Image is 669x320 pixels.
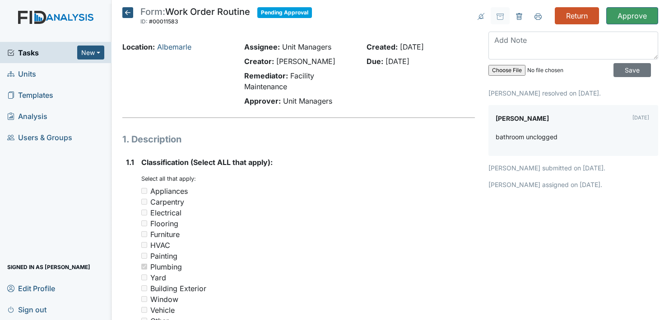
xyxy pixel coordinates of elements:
input: Window [141,296,147,302]
span: Signed in as [PERSON_NAME] [7,260,90,274]
input: Yard [141,274,147,280]
strong: Assignee: [244,42,280,51]
span: Templates [7,88,53,102]
input: Plumbing [141,264,147,270]
strong: Location: [122,42,155,51]
strong: Approver: [244,96,281,105]
input: Painting [141,253,147,259]
strong: Due: [367,57,383,66]
div: Work Order Routine [140,7,250,27]
input: Building Exterior [141,285,147,291]
label: [PERSON_NAME] [496,112,549,125]
div: HVAC [150,240,170,251]
div: Painting [150,251,177,261]
span: Classification (Select ALL that apply): [141,158,273,167]
span: Form: [140,6,165,17]
input: Approve [606,7,658,24]
a: Tasks [7,47,77,58]
div: Window [150,294,178,305]
input: Carpentry [141,199,147,205]
input: Return [555,7,599,24]
p: [PERSON_NAME] resolved on [DATE]. [488,88,658,98]
p: bathroom unclogged [496,132,557,142]
div: Vehicle [150,305,175,315]
button: New [77,46,104,59]
span: Users & Groups [7,130,72,144]
div: Electrical [150,207,181,218]
p: [PERSON_NAME] submitted on [DATE]. [488,163,658,173]
input: Furniture [141,231,147,237]
div: Plumbing [150,261,182,272]
div: Building Exterior [150,283,206,294]
div: Flooring [150,218,178,229]
span: Sign out [7,302,46,316]
span: [DATE] [400,42,424,51]
input: HVAC [141,242,147,248]
label: 1.1 [126,157,134,168]
div: Carpentry [150,197,184,207]
span: Pending Approval [257,7,312,18]
strong: Remediator: [244,71,288,80]
span: Unit Managers [282,42,331,51]
div: Furniture [150,229,180,240]
span: ID: [140,18,148,25]
small: [DATE] [632,114,649,121]
strong: Created: [367,42,398,51]
span: Edit Profile [7,281,55,295]
input: Appliances [141,188,147,194]
div: Yard [150,272,166,283]
span: Unit Managers [283,96,332,105]
input: Flooring [141,220,147,226]
span: #00011583 [149,18,178,25]
span: [PERSON_NAME] [276,57,335,66]
p: [PERSON_NAME] assigned on [DATE]. [488,180,658,189]
span: Analysis [7,109,47,123]
h1: 1. Description [122,133,475,146]
div: Appliances [150,186,188,197]
span: Units [7,67,36,81]
small: Select all that apply: [141,175,196,182]
strong: Creator: [244,57,274,66]
input: Vehicle [141,307,147,313]
input: Save [613,63,651,77]
input: Electrical [141,210,147,215]
span: [DATE] [386,57,409,66]
a: Albemarle [157,42,191,51]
